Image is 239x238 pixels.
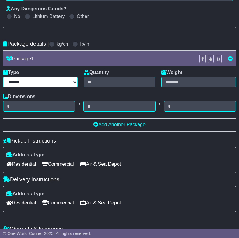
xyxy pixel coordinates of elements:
[3,69,19,75] label: Type
[14,13,20,19] label: No
[3,41,49,47] h4: Package details |
[6,159,36,169] span: Residential
[42,198,74,208] span: Commercial
[3,176,236,183] h4: Delivery Instructions
[3,231,91,236] span: © One World Courier 2025. All rights reserved.
[228,56,233,61] a: Remove this item
[6,152,44,158] label: Address Type
[80,41,89,47] label: lb/in
[77,13,89,19] label: Other
[31,56,34,61] span: 1
[80,159,121,169] span: Air & Sea Depot
[3,138,236,144] h4: Pickup Instructions
[42,159,74,169] span: Commercial
[93,122,146,127] a: Add Another Package
[6,191,44,197] label: Address Type
[6,6,66,12] label: Any Dangerous Goods?
[156,101,164,107] span: x
[84,69,109,75] label: Quantity
[161,69,182,75] label: Weight
[3,94,36,99] label: Dimensions
[80,198,121,208] span: Air & Sea Depot
[3,56,196,62] div: Package
[32,13,65,19] label: Lithium Battery
[57,41,70,47] label: kg/cm
[6,198,36,208] span: Residential
[75,101,83,107] span: x
[3,226,236,232] h4: Warranty & Insurance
